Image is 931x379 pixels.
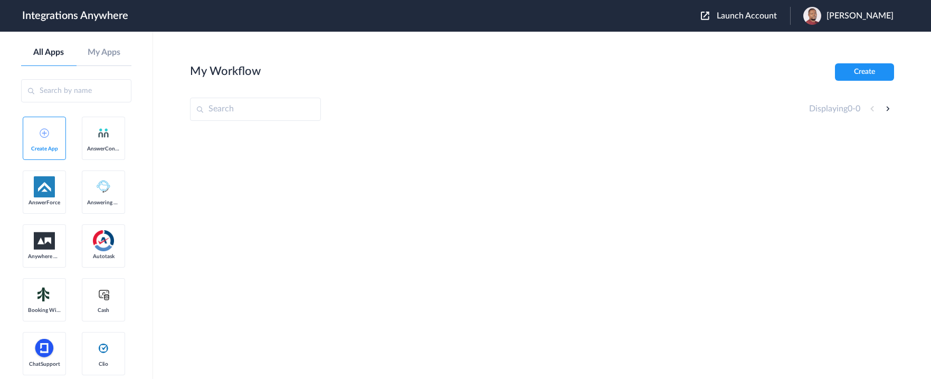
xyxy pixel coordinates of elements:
[87,146,120,152] span: AnswerConnect
[28,146,61,152] span: Create App
[701,12,709,20] img: launch-acct-icon.svg
[826,11,894,21] span: [PERSON_NAME]
[34,285,55,304] img: Setmore_Logo.svg
[28,200,61,206] span: AnswerForce
[34,338,55,359] img: chatsupport-icon.svg
[809,104,860,114] h4: Displaying -
[87,361,120,367] span: Clio
[848,105,852,113] span: 0
[856,105,860,113] span: 0
[28,253,61,260] span: Anywhere Works
[87,307,120,314] span: Cash
[97,342,110,355] img: clio-logo.svg
[93,230,114,251] img: autotask.png
[77,48,132,58] a: My Apps
[717,12,777,20] span: Launch Account
[97,288,110,301] img: cash-logo.svg
[701,11,790,21] button: Launch Account
[803,7,821,25] img: aww-profile.jpg
[190,98,321,121] input: Search
[190,64,261,78] h2: My Workflow
[93,176,114,197] img: Answering_service.png
[21,48,77,58] a: All Apps
[835,63,894,81] button: Create
[34,176,55,197] img: af-app-logo.svg
[40,128,49,138] img: add-icon.svg
[97,127,110,139] img: answerconnect-logo.svg
[28,307,61,314] span: Booking Widget
[22,10,128,22] h1: Integrations Anywhere
[21,79,131,102] input: Search by name
[87,200,120,206] span: Answering Service
[87,253,120,260] span: Autotask
[34,232,55,250] img: aww.png
[28,361,61,367] span: ChatSupport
